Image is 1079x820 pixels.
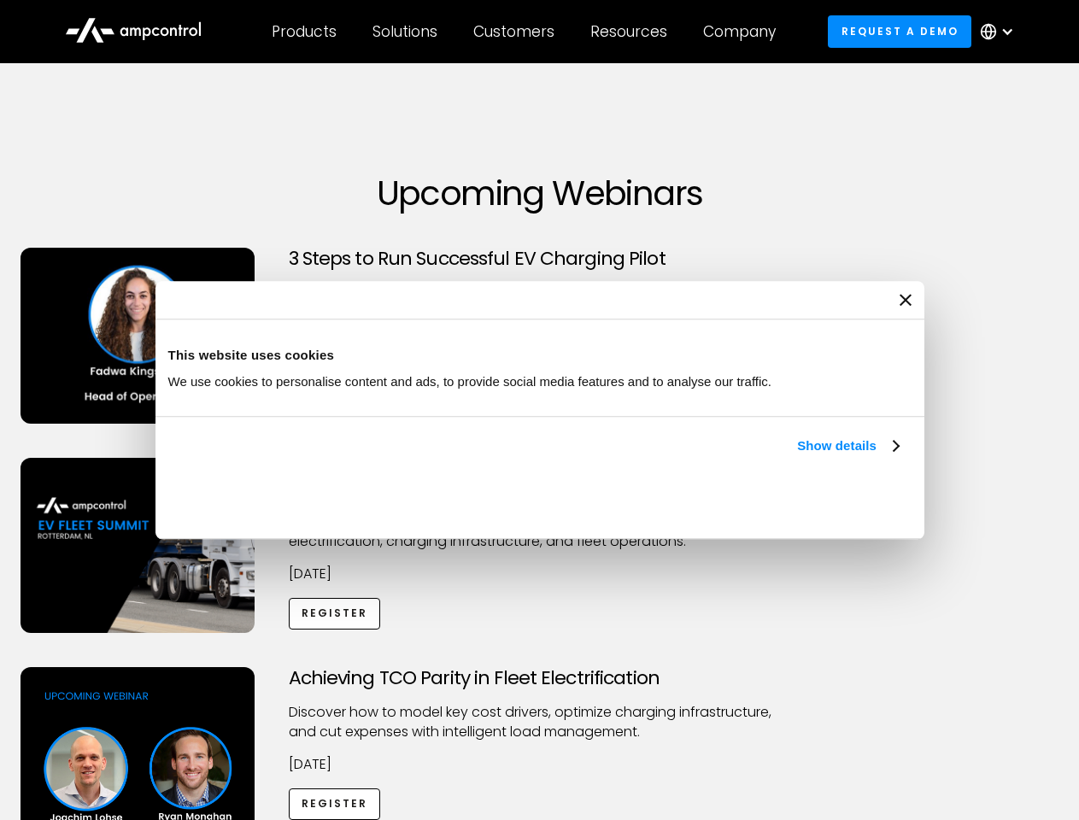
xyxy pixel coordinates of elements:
[372,22,437,41] div: Solutions
[590,22,667,41] div: Resources
[289,788,381,820] a: Register
[473,22,554,41] div: Customers
[289,667,791,689] h3: Achieving TCO Parity in Fleet Electrification
[289,248,791,270] h3: 3 Steps to Run Successful EV Charging Pilot
[703,22,776,41] div: Company
[289,755,791,774] p: [DATE]
[168,374,772,389] span: We use cookies to personalise content and ads, to provide social media features and to analyse ou...
[272,22,337,41] div: Products
[828,15,971,47] a: Request a demo
[289,703,791,741] p: Discover how to model key cost drivers, optimize charging infrastructure, and cut expenses with i...
[289,598,381,630] a: Register
[660,476,905,525] button: Okay
[289,565,791,583] p: [DATE]
[900,294,912,306] button: Close banner
[168,345,912,366] div: This website uses cookies
[21,173,1059,214] h1: Upcoming Webinars
[797,436,898,456] a: Show details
